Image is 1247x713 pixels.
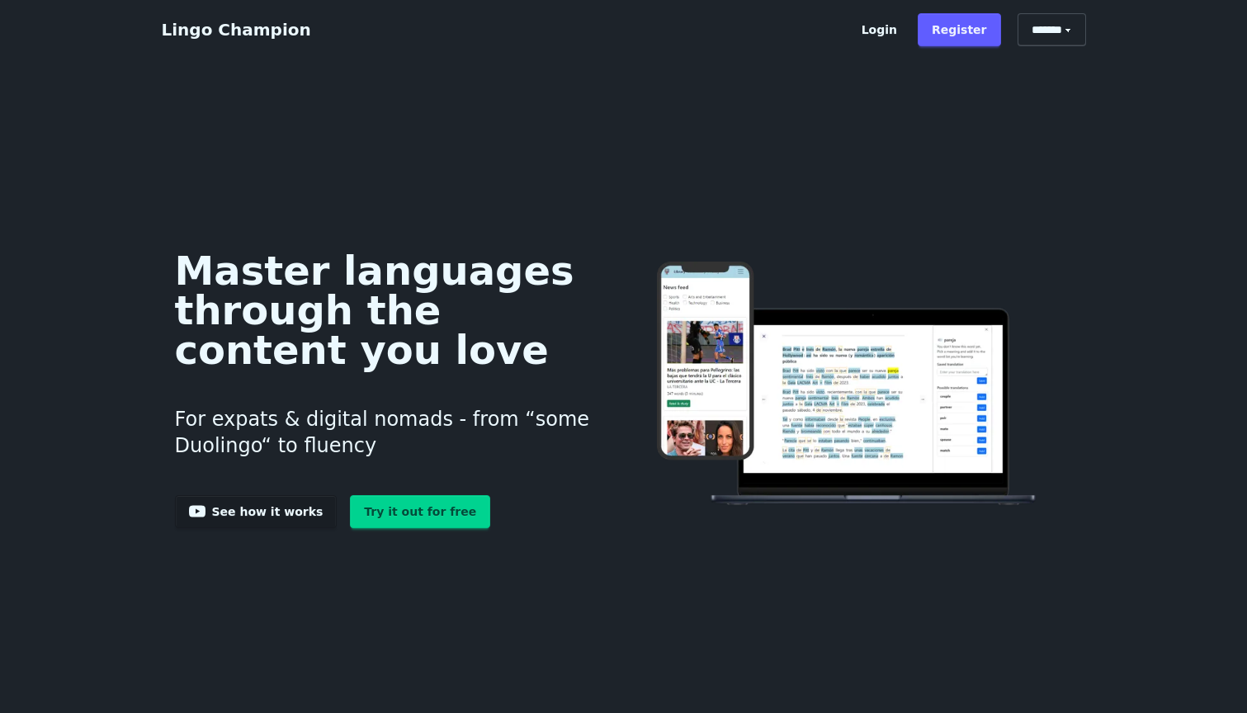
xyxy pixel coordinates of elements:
a: See how it works [175,495,338,528]
img: Learn languages online [624,262,1072,508]
a: Register [918,13,1001,46]
a: Lingo Champion [162,20,311,40]
h1: Master languages through the content you love [175,251,598,370]
a: Try it out for free [350,495,490,528]
a: Login [848,13,911,46]
h3: For expats & digital nomads - from “some Duolingo“ to fluency [175,386,598,479]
